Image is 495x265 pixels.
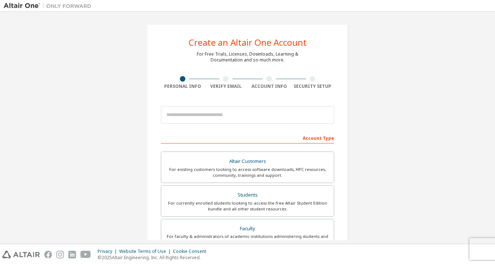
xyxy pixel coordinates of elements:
[166,156,329,167] div: Altair Customers
[4,2,95,10] img: Altair One
[80,251,91,258] img: youtube.svg
[166,224,329,234] div: Faculty
[173,249,211,254] div: Cookie Consent
[98,254,211,261] p: © 2025 Altair Engineering, Inc. All Rights Reserved.
[204,83,248,89] div: Verify Email
[166,167,329,178] div: For existing customers looking to access software downloads, HPC resources, community, trainings ...
[291,83,335,89] div: Security Setup
[166,234,329,245] div: For faculty & administrators of academic institutions administering students and accessing softwa...
[166,200,329,212] div: For currently enrolled students looking to access the free Altair Student Edition bundle and all ...
[98,249,119,254] div: Privacy
[161,132,334,143] div: Account Type
[119,249,173,254] div: Website Terms of Use
[166,190,329,200] div: Students
[56,251,64,258] img: instagram.svg
[247,83,291,89] div: Account Info
[68,251,76,258] img: linkedin.svg
[189,38,307,47] div: Create an Altair One Account
[161,83,204,89] div: Personal Info
[44,251,52,258] img: facebook.svg
[197,51,298,63] div: For Free Trials, Licenses, Downloads, Learning & Documentation and so much more.
[2,251,40,258] img: altair_logo.svg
